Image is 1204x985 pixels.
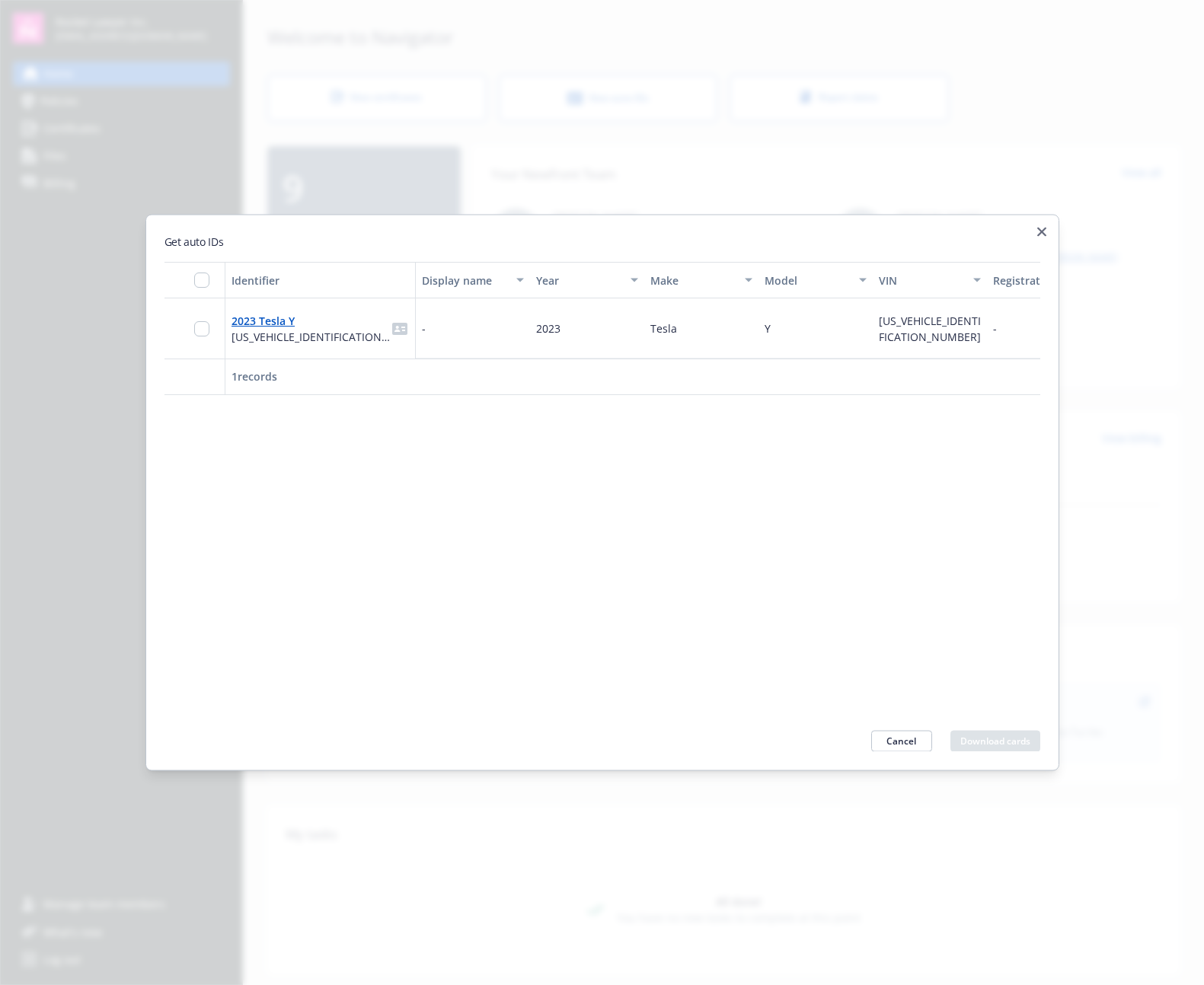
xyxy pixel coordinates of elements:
span: idCard [391,319,409,337]
h2: Get auto IDs [164,234,1040,250]
span: Tesla [650,321,677,336]
span: 2023 Tesla Y [232,312,391,328]
button: Registration state [987,262,1101,298]
input: Toggle Row Selected [194,320,209,336]
span: 2023 [536,321,560,336]
button: Model [758,262,873,298]
div: Model [765,272,850,288]
div: Year [536,272,621,288]
a: 2023 Tesla Y [232,313,295,327]
button: Identifier [225,262,416,298]
span: [US_VEHICLE_IDENTIFICATION_NUMBER] [232,328,391,344]
button: Make [644,262,758,298]
button: Cancel [871,731,932,752]
div: Identifier [232,272,409,288]
span: [US_VEHICLE_IDENTIFICATION_NUMBER] [879,313,981,343]
button: VIN [873,262,987,298]
div: Make [650,272,736,288]
button: Display name [416,262,530,298]
input: Select all [194,273,209,288]
span: - [993,321,997,336]
div: VIN [879,272,964,288]
div: Registration state [993,272,1078,288]
button: Year [530,262,644,298]
span: 1 records [232,370,277,384]
span: Y [765,321,771,336]
div: Display name [422,272,507,288]
span: - [422,320,426,336]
